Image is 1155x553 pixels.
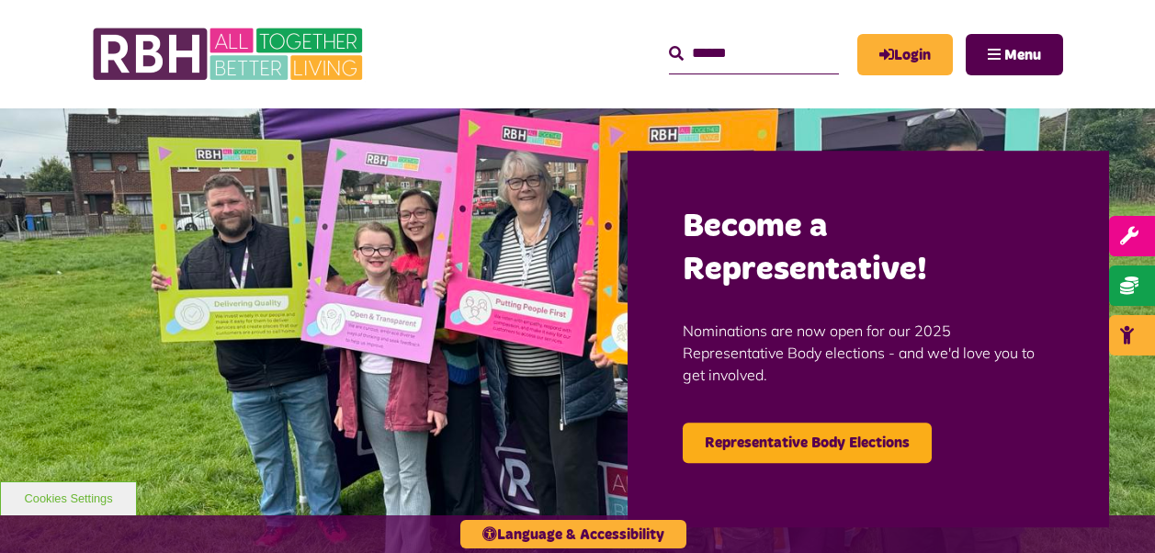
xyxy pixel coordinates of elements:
[683,292,1054,413] p: Nominations are now open for our 2025 Representative Body elections - and we'd love you to get in...
[92,18,368,90] img: RBH
[857,34,953,75] a: MyRBH
[1072,470,1155,553] iframe: Netcall Web Assistant for live chat
[1004,48,1041,62] span: Menu
[683,423,932,463] a: Representative Body Elections
[683,206,1054,292] h2: Become a Representative!
[966,34,1063,75] button: Navigation
[460,520,686,548] button: Language & Accessibility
